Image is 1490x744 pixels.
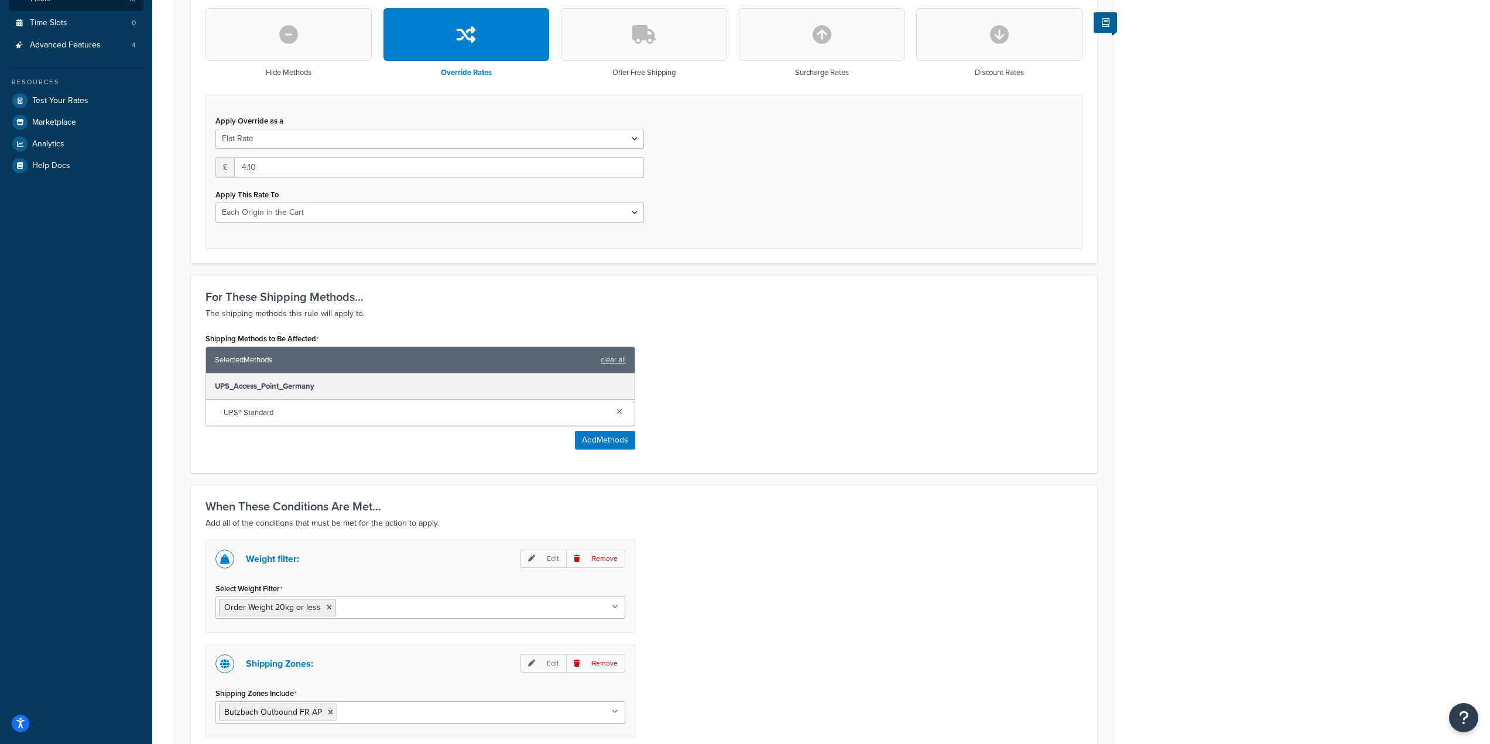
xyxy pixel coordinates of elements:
p: Remove [566,550,625,568]
h3: Discount Rates [975,68,1024,77]
span: Time Slots [30,18,67,28]
h3: Override Rates [441,68,492,77]
button: Show Help Docs [1094,12,1117,33]
span: UPS® Standard [224,404,607,421]
p: The shipping methods this rule will apply to. [205,307,1083,321]
button: AddMethods [575,431,635,450]
label: Apply This Rate To [215,190,279,199]
span: Marketplace [32,118,76,128]
span: 4 [132,40,136,50]
span: Order Weight 20kg or less [224,601,321,613]
h3: Surcharge Rates [795,68,849,77]
h3: When These Conditions Are Met... [205,500,1083,513]
li: Advanced Features [9,35,143,56]
p: Weight filter: [246,551,299,567]
label: Shipping Zones Include [215,689,297,698]
a: Test Your Rates [9,90,143,111]
div: UPS_Access_Point_Germany [206,373,635,400]
a: Marketplace [9,112,143,133]
label: Apply Override as a [215,116,283,125]
span: Advanced Features [30,40,101,50]
label: Shipping Methods to Be Affected [205,334,319,344]
p: Remove [566,654,625,673]
button: Open Resource Center [1449,703,1478,732]
a: Advanced Features4 [9,35,143,56]
span: Test Your Rates [32,96,88,106]
p: Shipping Zones: [246,656,313,672]
h3: For These Shipping Methods... [205,290,1083,303]
p: Add all of the conditions that must be met for the action to apply. [205,516,1083,530]
span: 0 [132,18,136,28]
label: Select Weight Filter [215,584,283,594]
li: Time Slots [9,12,143,34]
a: Help Docs [9,155,143,176]
span: Analytics [32,139,64,149]
h3: Offer Free Shipping [612,68,676,77]
div: Resources [9,77,143,87]
a: clear all [601,352,626,368]
span: £ [215,157,234,177]
p: Edit [520,654,566,673]
span: Butzbach Outbound FR AP [224,706,322,718]
a: Analytics [9,133,143,155]
span: Selected Methods [215,352,595,368]
p: Edit [520,550,566,568]
a: Time Slots0 [9,12,143,34]
h3: Hide Methods [266,68,311,77]
span: Help Docs [32,161,70,171]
